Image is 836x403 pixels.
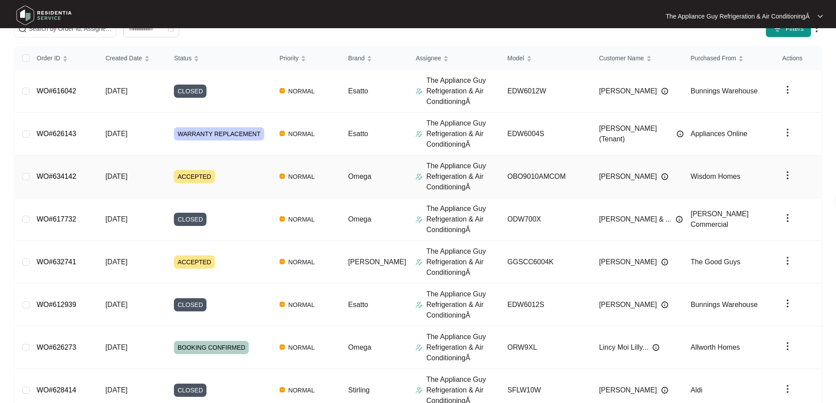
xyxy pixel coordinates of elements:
[501,70,592,113] td: EDW6012W
[348,258,406,266] span: [PERSON_NAME]
[416,387,423,394] img: Assigner Icon
[105,344,127,351] span: [DATE]
[818,14,823,18] img: dropdown arrow
[501,326,592,369] td: ORW9XL
[174,170,214,183] span: ACCEPTED
[280,259,285,264] img: Vercel Logo
[348,386,370,394] span: Stirling
[416,53,441,63] span: Assignee
[285,171,318,182] span: NORMAL
[348,344,371,351] span: Omega
[285,342,318,353] span: NORMAL
[37,386,76,394] a: WO#628414
[280,88,285,93] img: Vercel Logo
[416,216,423,223] img: Assigner Icon
[285,385,318,396] span: NORMAL
[37,301,76,308] a: WO#612939
[426,332,500,363] p: The Appliance Guy Refrigeration & Air ConditioningÂ
[782,255,793,266] img: dropdown arrow
[599,123,672,144] span: [PERSON_NAME] (Tenant)
[105,215,127,223] span: [DATE]
[285,86,318,96] span: NORMAL
[782,127,793,138] img: dropdown arrow
[105,87,127,95] span: [DATE]
[37,258,76,266] a: WO#632741
[501,284,592,326] td: EDW6012S
[426,75,500,107] p: The Appliance Guy Refrigeration & Air ConditioningÂ
[174,255,214,269] span: ACCEPTED
[599,214,671,225] span: [PERSON_NAME] & ...
[280,344,285,350] img: Vercel Logo
[661,88,668,95] img: Info icon
[691,210,749,228] span: [PERSON_NAME] Commercial
[174,53,192,63] span: Status
[280,131,285,136] img: Vercel Logo
[105,173,127,180] span: [DATE]
[691,386,703,394] span: Aldi
[105,258,127,266] span: [DATE]
[501,155,592,198] td: OBO9010AMCOM
[691,87,758,95] span: Bunnings Warehouse
[661,301,668,308] img: Info icon
[37,173,76,180] a: WO#634142
[676,216,683,223] img: Info icon
[426,161,500,192] p: The Appliance Guy Refrigeration & Air ConditioningÂ
[174,341,249,354] span: BOOKING CONFIRMED
[348,301,368,308] span: Esatto
[285,129,318,139] span: NORMAL
[599,342,648,353] span: Lincy Moi Lilly...
[501,47,592,70] th: Model
[508,53,524,63] span: Model
[416,301,423,308] img: Assigner Icon
[661,173,668,180] img: Info icon
[174,384,206,397] span: CLOSED
[416,259,423,266] img: Assigner Icon
[599,299,657,310] span: [PERSON_NAME]
[416,173,423,180] img: Assigner Icon
[661,387,668,394] img: Info icon
[691,173,740,180] span: Wisdom Homes
[684,47,775,70] th: Purchased From
[599,53,644,63] span: Customer Name
[174,298,206,311] span: CLOSED
[174,127,264,140] span: WARRANTY REPLACEMENT
[416,130,423,137] img: Assigner Icon
[37,130,76,137] a: WO#626143
[105,130,127,137] span: [DATE]
[775,47,821,70] th: Actions
[280,216,285,222] img: Vercel Logo
[37,87,76,95] a: WO#616042
[280,387,285,392] img: Vercel Logo
[426,203,500,235] p: The Appliance Guy Refrigeration & Air ConditioningÂ
[782,298,793,309] img: dropdown arrow
[416,88,423,95] img: Assigner Icon
[37,215,76,223] a: WO#617732
[691,301,758,308] span: Bunnings Warehouse
[285,299,318,310] span: NORMAL
[592,47,684,70] th: Customer Name
[37,344,76,351] a: WO#626273
[348,173,371,180] span: Omega
[501,198,592,241] td: ODW700X
[426,246,500,278] p: The Appliance Guy Refrigeration & Air ConditioningÂ
[782,170,793,181] img: dropdown arrow
[691,53,736,63] span: Purchased From
[599,171,657,182] span: [PERSON_NAME]
[426,118,500,150] p: The Appliance Guy Refrigeration & Air ConditioningÂ
[599,86,657,96] span: [PERSON_NAME]
[409,47,500,70] th: Assignee
[13,2,75,29] img: residentia service logo
[782,213,793,223] img: dropdown arrow
[652,344,659,351] img: Info icon
[29,47,98,70] th: Order ID
[174,213,206,226] span: CLOSED
[98,47,167,70] th: Created Date
[599,257,657,267] span: [PERSON_NAME]
[782,85,793,95] img: dropdown arrow
[782,384,793,394] img: dropdown arrow
[280,53,299,63] span: Priority
[501,113,592,155] td: EDW6004S
[105,53,142,63] span: Created Date
[174,85,206,98] span: CLOSED
[273,47,341,70] th: Priority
